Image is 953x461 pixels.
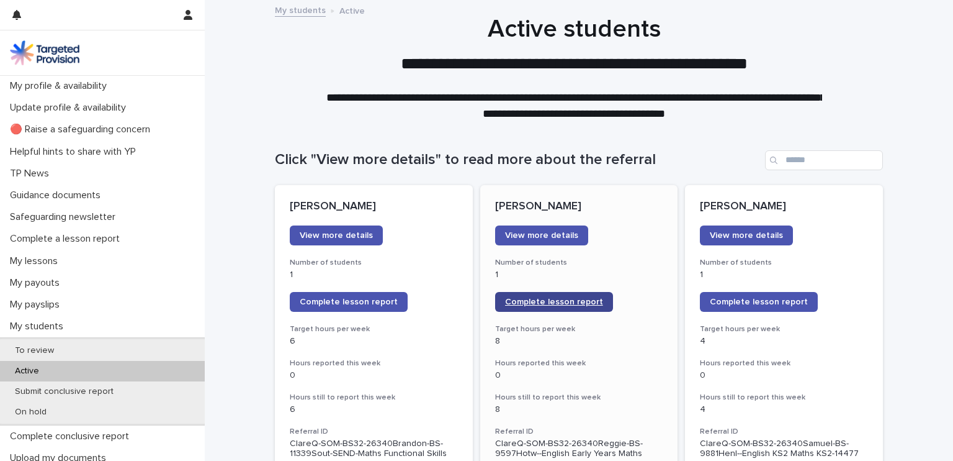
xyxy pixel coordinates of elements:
h3: Hours reported this week [495,358,663,368]
p: Submit conclusive report [5,386,123,397]
span: Complete lesson report [710,298,808,306]
p: My lessons [5,255,68,267]
h3: Number of students [700,258,868,268]
h3: Hours still to report this week [495,393,663,403]
p: 1 [290,270,458,280]
a: My students [275,2,326,17]
p: 8 [495,404,663,415]
p: 4 [700,404,868,415]
a: View more details [495,226,588,245]
p: 0 [290,370,458,381]
span: View more details [505,231,578,240]
p: [PERSON_NAME] [495,200,663,214]
a: View more details [290,226,383,245]
h3: Hours reported this week [700,358,868,368]
p: Guidance documents [5,189,110,201]
img: M5nRWzHhSzIhMunXDL62 [10,40,79,65]
p: 0 [495,370,663,381]
p: 1 [700,270,868,280]
input: Search [765,150,883,170]
span: Complete lesson report [300,298,398,306]
a: Complete lesson report [700,292,818,312]
p: On hold [5,407,56,418]
p: To review [5,345,64,356]
p: My payslips [5,299,69,311]
p: 1 [495,270,663,280]
h3: Target hours per week [495,324,663,334]
p: Complete a lesson report [5,233,130,245]
span: Complete lesson report [505,298,603,306]
p: Active [339,3,365,17]
p: My students [5,321,73,332]
a: Complete lesson report [290,292,408,312]
p: My payouts [5,277,69,289]
h3: Referral ID [700,427,868,437]
p: 8 [495,336,663,347]
p: ClareQ-SOM-BS32-26340Samuel-BS-9881Henl--English KS2 Maths KS2-14477 [700,439,868,460]
p: My profile & availability [5,80,117,92]
p: 🔴 Raise a safeguarding concern [5,124,160,135]
h3: Target hours per week [290,324,458,334]
p: Update profile & availability [5,102,136,114]
h3: Target hours per week [700,324,868,334]
p: Safeguarding newsletter [5,211,125,223]
span: View more details [300,231,373,240]
p: Active [5,366,49,377]
h3: Referral ID [495,427,663,437]
p: TP News [5,168,59,180]
p: 4 [700,336,868,347]
h3: Referral ID [290,427,458,437]
h3: Hours still to report this week [700,393,868,403]
p: [PERSON_NAME] [700,200,868,214]
h3: Hours still to report this week [290,393,458,403]
p: 0 [700,370,868,381]
h3: Hours reported this week [290,358,458,368]
p: Complete conclusive report [5,431,139,442]
a: View more details [700,226,793,245]
p: [PERSON_NAME] [290,200,458,214]
a: Complete lesson report [495,292,613,312]
h1: Active students [270,14,878,44]
p: Helpful hints to share with YP [5,146,146,158]
h3: Number of students [290,258,458,268]
p: 6 [290,336,458,347]
p: 6 [290,404,458,415]
h1: Click "View more details" to read more about the referral [275,151,760,169]
span: View more details [710,231,783,240]
h3: Number of students [495,258,663,268]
